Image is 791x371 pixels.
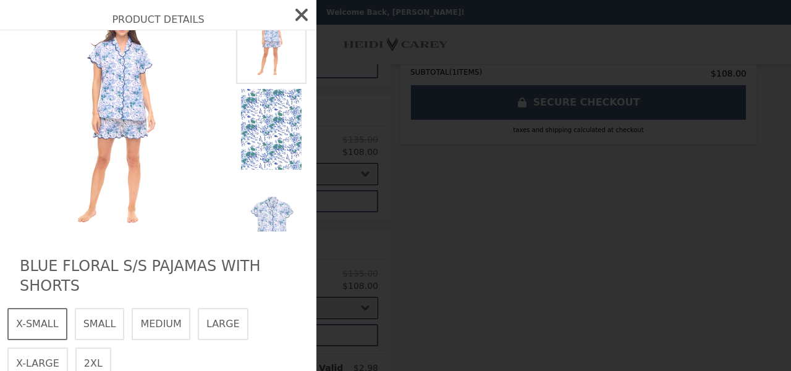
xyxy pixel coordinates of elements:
img: X-SMALL [236,175,307,185]
button: LARGE [198,308,248,340]
h2: Blue Floral S/S Pajamas with Shorts [20,256,297,296]
button: MEDIUM [132,308,190,340]
button: X-SMALL [7,308,67,340]
img: X-SMALL [236,84,307,175]
img: X-SMALL [236,185,307,275]
button: SMALL [75,308,125,340]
